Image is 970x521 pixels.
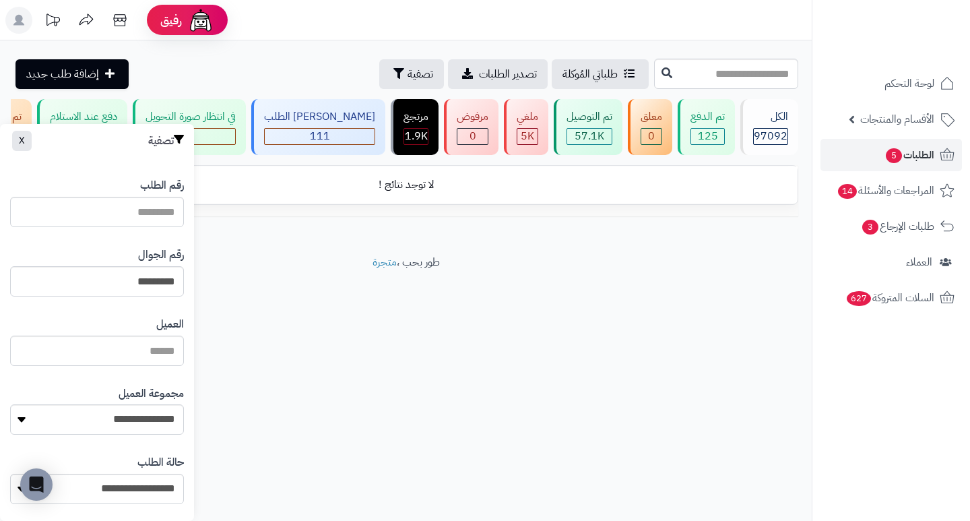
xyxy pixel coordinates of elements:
td: لا توجد نتائج ! [14,166,798,204]
h3: تصفية [148,134,184,148]
a: طلبات الإرجاع3 [820,210,962,243]
span: 111 [310,128,330,144]
div: ملغي [517,109,538,125]
div: تم التوصيل [567,109,612,125]
span: طلبات الإرجاع [861,217,934,236]
a: الطلبات5 [820,139,962,171]
a: إضافة طلب جديد [15,59,129,89]
label: رقم الطلب [140,178,184,193]
div: 5005 [517,129,538,144]
div: دفع عند الاستلام [50,109,117,125]
span: رفيق [160,12,182,28]
span: 0 [648,128,655,144]
span: X [19,133,25,148]
div: Open Intercom Messenger [20,468,53,501]
span: المراجعات والأسئلة [837,181,934,200]
label: العميل [156,317,184,332]
span: الأقسام والمنتجات [860,110,934,129]
a: في انتظار صورة التحويل 0 [130,99,249,155]
div: 0 [641,129,661,144]
a: ملغي 5K [501,99,551,155]
a: طلباتي المُوكلة [552,59,649,89]
a: تم الدفع 125 [675,99,738,155]
span: تصفية [408,66,433,82]
a: متجرة [373,254,397,270]
button: تصفية [379,59,444,89]
span: 3 [862,220,878,235]
a: مرفوض 0 [441,99,501,155]
a: معلق 0 [625,99,675,155]
span: الطلبات [884,146,934,164]
a: تصدير الطلبات [448,59,548,89]
label: مجموعة العميل [119,386,184,402]
a: العملاء [820,246,962,278]
button: X [12,131,32,151]
img: ai-face.png [187,7,214,34]
div: 111 [265,129,375,144]
a: لوحة التحكم [820,67,962,100]
div: 125 [691,129,724,144]
span: تصدير الطلبات [479,66,537,82]
div: 0 [457,129,488,144]
div: تم الدفع [690,109,725,125]
span: 5K [521,128,534,144]
a: دفع عند الاستلام 0 [34,99,130,155]
span: السلات المتروكة [845,288,934,307]
a: المراجعات والأسئلة14 [820,175,962,207]
span: 5 [886,148,902,163]
span: 125 [698,128,718,144]
div: معلق [641,109,662,125]
label: رقم الجوال [138,247,184,263]
span: 57.1K [575,128,604,144]
div: 57129 [567,129,612,144]
span: لوحة التحكم [884,74,934,93]
div: مرتجع [403,109,428,125]
div: في انتظار صورة التحويل [145,109,236,125]
label: حالة الطلب [137,455,184,470]
a: تحديثات المنصة [36,7,69,37]
a: مرتجع 1.9K [388,99,441,155]
span: طلباتي المُوكلة [562,66,618,82]
a: تم التوصيل 57.1K [551,99,625,155]
div: [PERSON_NAME] الطلب [264,109,375,125]
span: 14 [838,184,857,199]
span: 627 [847,291,871,306]
a: السلات المتروكة627 [820,282,962,314]
div: مرفوض [457,109,488,125]
span: 0 [470,128,476,144]
a: الكل97092 [738,99,801,155]
span: 1.9K [405,128,428,144]
span: 97092 [754,128,787,144]
span: إضافة طلب جديد [26,66,99,82]
span: العملاء [906,253,932,272]
img: logo-2.png [878,36,957,65]
div: الكل [753,109,788,125]
a: [PERSON_NAME] الطلب 111 [249,99,388,155]
div: 1854 [404,129,428,144]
